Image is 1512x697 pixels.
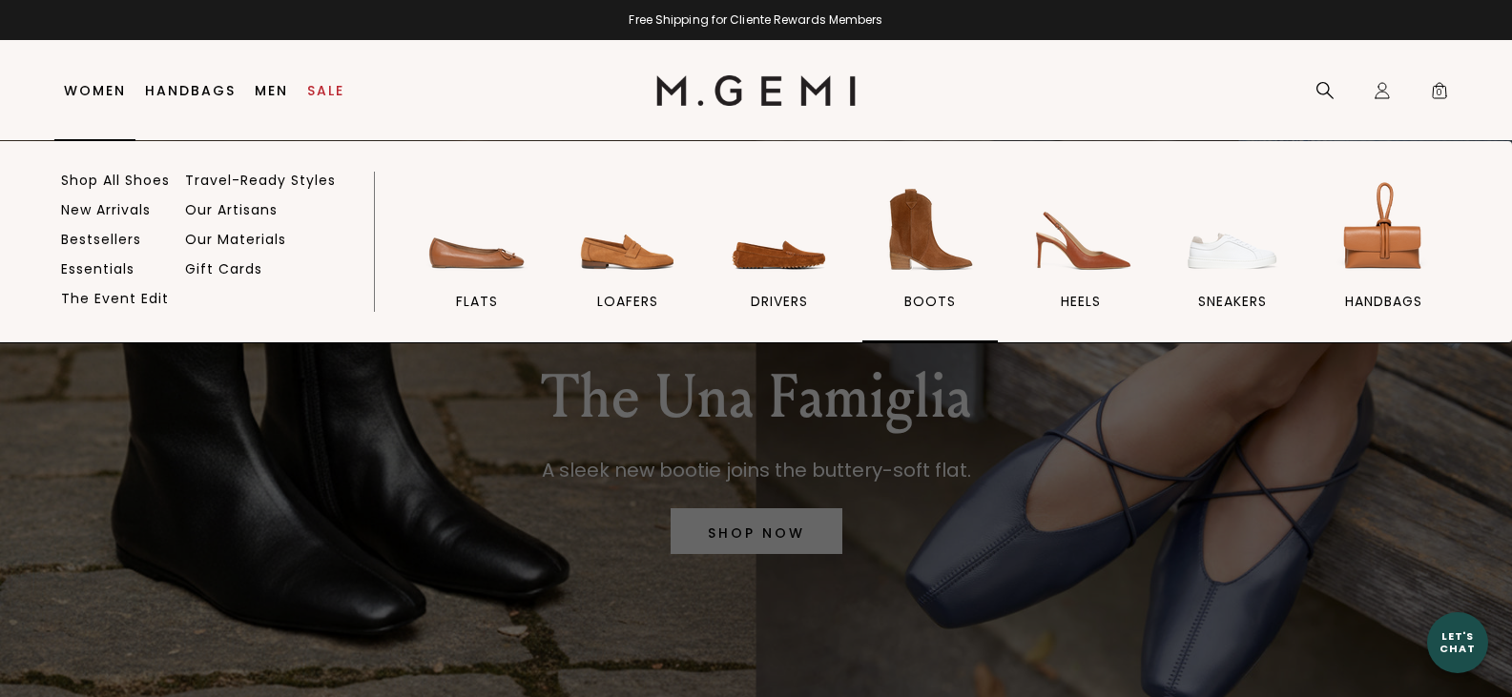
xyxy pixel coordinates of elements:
[145,83,236,98] a: Handbags
[904,293,956,310] span: BOOTS
[185,260,262,277] a: Gift Cards
[1198,293,1267,310] span: sneakers
[597,293,658,310] span: loafers
[560,176,695,342] a: loafers
[456,293,498,310] span: flats
[1427,630,1488,654] div: Let's Chat
[1430,85,1449,104] span: 0
[61,172,170,189] a: Shop All Shoes
[1345,293,1422,310] span: handbags
[877,176,984,283] img: BOOTS
[409,176,545,342] a: flats
[61,260,135,277] a: Essentials
[64,83,126,98] a: Women
[185,201,278,218] a: Our Artisans
[255,83,288,98] a: Men
[307,83,344,98] a: Sale
[424,176,530,283] img: flats
[61,290,169,307] a: The Event Edit
[1013,176,1149,342] a: heels
[1061,293,1101,310] span: heels
[1330,176,1437,283] img: handbags
[726,176,833,283] img: drivers
[61,231,141,248] a: Bestsellers
[1165,176,1300,342] a: sneakers
[1179,176,1286,283] img: sneakers
[1315,176,1451,342] a: handbags
[1027,176,1134,283] img: heels
[185,231,286,248] a: Our Materials
[61,201,151,218] a: New Arrivals
[574,176,681,283] img: loafers
[656,75,856,106] img: M.Gemi
[185,172,336,189] a: Travel-Ready Styles
[711,176,846,342] a: drivers
[862,176,998,342] a: BOOTS
[751,293,808,310] span: drivers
